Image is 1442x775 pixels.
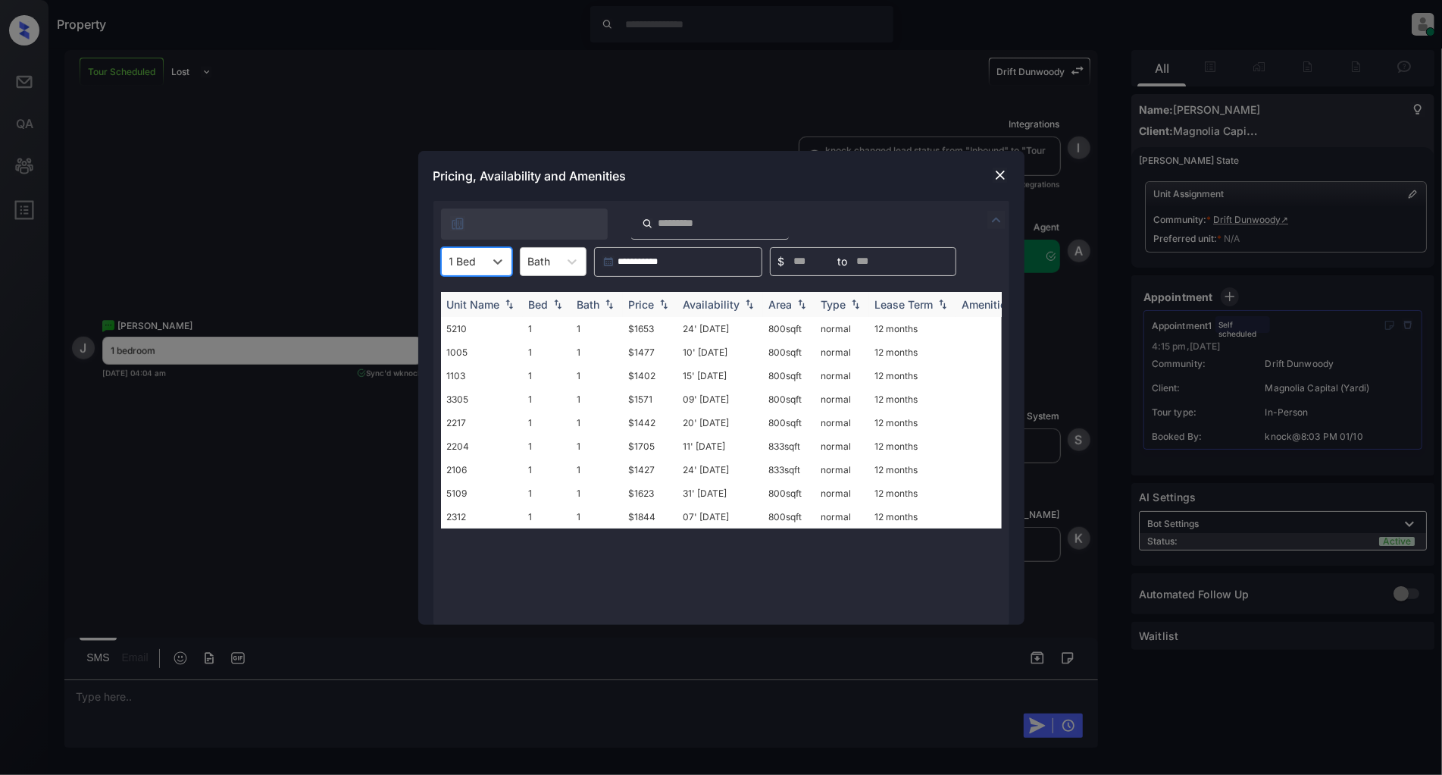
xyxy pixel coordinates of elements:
[418,151,1024,201] div: Pricing, Availability and Amenities
[763,364,815,387] td: 800 sqft
[571,364,623,387] td: 1
[441,482,523,505] td: 5109
[993,168,1008,183] img: close
[677,340,763,364] td: 10' [DATE]
[869,364,956,387] td: 12 months
[848,299,863,309] img: sorting
[763,387,815,411] td: 800 sqft
[677,435,763,458] td: 11' [DATE]
[683,298,740,311] div: Availability
[763,317,815,340] td: 800 sqft
[571,411,623,435] td: 1
[523,411,571,435] td: 1
[441,364,523,387] td: 1103
[529,298,549,311] div: Bed
[815,482,869,505] td: normal
[623,364,677,387] td: $1402
[677,482,763,505] td: 31' [DATE]
[623,505,677,529] td: $1844
[677,458,763,482] td: 24' [DATE]
[571,505,623,529] td: 1
[869,482,956,505] td: 12 months
[815,435,869,458] td: normal
[441,435,523,458] td: 2204
[523,458,571,482] td: 1
[869,317,956,340] td: 12 months
[677,411,763,435] td: 20' [DATE]
[577,298,600,311] div: Bath
[523,435,571,458] td: 1
[523,317,571,340] td: 1
[602,299,617,309] img: sorting
[935,299,950,309] img: sorting
[763,458,815,482] td: 833 sqft
[763,435,815,458] td: 833 sqft
[441,317,523,340] td: 5210
[623,340,677,364] td: $1477
[677,317,763,340] td: 24' [DATE]
[677,364,763,387] td: 15' [DATE]
[523,387,571,411] td: 1
[523,340,571,364] td: 1
[815,340,869,364] td: normal
[869,505,956,529] td: 12 months
[523,505,571,529] td: 1
[869,387,956,411] td: 12 months
[962,298,1013,311] div: Amenities
[763,505,815,529] td: 800 sqft
[656,299,671,309] img: sorting
[441,458,523,482] td: 2106
[502,299,517,309] img: sorting
[623,435,677,458] td: $1705
[623,458,677,482] td: $1427
[623,317,677,340] td: $1653
[815,505,869,529] td: normal
[441,505,523,529] td: 2312
[869,340,956,364] td: 12 months
[523,364,571,387] td: 1
[838,253,848,270] span: to
[441,340,523,364] td: 1005
[815,317,869,340] td: normal
[869,435,956,458] td: 12 months
[623,387,677,411] td: $1571
[815,458,869,482] td: normal
[821,298,846,311] div: Type
[794,299,809,309] img: sorting
[763,340,815,364] td: 800 sqft
[815,364,869,387] td: normal
[629,298,655,311] div: Price
[450,216,465,231] img: icon-zuma
[778,253,785,270] span: $
[677,505,763,529] td: 07' [DATE]
[875,298,934,311] div: Lease Term
[677,387,763,411] td: 09' [DATE]
[550,299,565,309] img: sorting
[571,317,623,340] td: 1
[742,299,757,309] img: sorting
[571,458,623,482] td: 1
[441,411,523,435] td: 2217
[763,482,815,505] td: 800 sqft
[623,482,677,505] td: $1623
[769,298,793,311] div: Area
[623,411,677,435] td: $1442
[571,387,623,411] td: 1
[987,211,1006,229] img: icon-zuma
[447,298,500,311] div: Unit Name
[763,411,815,435] td: 800 sqft
[869,411,956,435] td: 12 months
[815,411,869,435] td: normal
[642,217,653,231] img: icon-zuma
[815,387,869,411] td: normal
[571,340,623,364] td: 1
[571,435,623,458] td: 1
[869,458,956,482] td: 12 months
[441,387,523,411] td: 3305
[571,482,623,505] td: 1
[523,482,571,505] td: 1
